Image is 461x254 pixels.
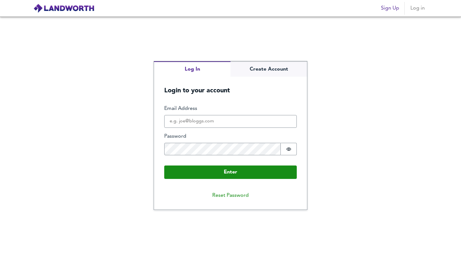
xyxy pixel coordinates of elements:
[154,77,307,95] h5: Login to your account
[164,133,297,140] label: Password
[164,165,297,179] button: Enter
[164,105,297,112] label: Email Address
[154,61,230,77] button: Log In
[164,115,297,128] input: e.g. joe@bloggs.com
[410,4,425,13] span: Log in
[33,4,94,13] img: logo
[381,4,399,13] span: Sign Up
[230,61,307,77] button: Create Account
[207,189,254,202] button: Reset Password
[281,143,297,156] button: Show password
[378,2,402,15] button: Sign Up
[407,2,428,15] button: Log in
